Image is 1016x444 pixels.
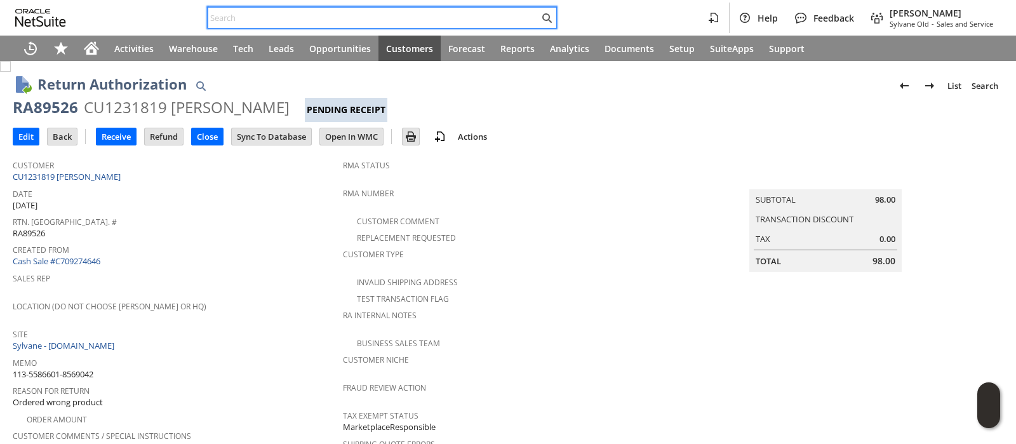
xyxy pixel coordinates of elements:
[966,76,1003,96] a: Search
[192,128,223,145] input: Close
[769,43,805,55] span: Support
[161,36,225,61] a: Warehouse
[357,338,440,349] a: Business Sales Team
[550,43,589,55] span: Analytics
[13,255,100,267] a: Cash Sale #C709274646
[13,217,117,227] a: Rtn. [GEOGRAPHIC_DATA]. #
[386,43,433,55] span: Customers
[309,43,371,55] span: Opportunities
[343,382,426,393] a: Fraud Review Action
[13,128,39,145] input: Edit
[343,354,409,365] a: Customer Niche
[37,74,187,95] h1: Return Authorization
[662,36,702,61] a: Setup
[897,78,912,93] img: Previous
[232,128,311,145] input: Sync To Database
[756,255,781,267] a: Total
[813,12,854,24] span: Feedback
[977,382,1000,428] iframe: Click here to launch Oracle Guided Learning Help Panel
[53,41,69,56] svg: Shortcuts
[749,169,902,189] caption: Summary
[15,9,66,27] svg: logo
[169,43,218,55] span: Warehouse
[761,36,812,61] a: Support
[193,78,208,93] img: Quick Find
[875,194,895,206] span: 98.00
[403,129,418,144] img: Print
[879,233,895,245] span: 0.00
[343,310,417,321] a: RA Internal Notes
[597,36,662,61] a: Documents
[702,36,761,61] a: SuiteApps
[403,128,419,145] input: Print
[343,421,436,433] span: MarketplaceResponsible
[13,199,37,212] span: [DATE]
[84,97,290,118] div: CU1231819 [PERSON_NAME]
[145,128,183,145] input: Refund
[756,213,853,225] a: Transaction Discount
[710,43,754,55] span: SuiteApps
[27,414,87,425] a: Order Amount
[890,19,929,29] span: Sylvane Old
[23,41,38,56] svg: Recent Records
[500,43,535,55] span: Reports
[48,128,77,145] input: Back
[343,188,394,199] a: RMA Number
[343,160,390,171] a: RMA Status
[542,36,597,61] a: Analytics
[13,329,28,340] a: Site
[261,36,302,61] a: Leads
[13,358,37,368] a: Memo
[343,410,418,421] a: Tax Exempt Status
[13,227,45,239] span: RA89526
[937,19,993,29] span: Sales and Service
[13,160,54,171] a: Customer
[269,43,294,55] span: Leads
[107,36,161,61] a: Activities
[493,36,542,61] a: Reports
[357,293,449,304] a: Test Transaction Flag
[872,255,895,267] span: 98.00
[302,36,378,61] a: Opportunities
[13,273,50,284] a: Sales Rep
[758,12,778,24] span: Help
[84,41,99,56] svg: Home
[357,232,456,243] a: Replacement Requested
[13,431,191,441] a: Customer Comments / Special Instructions
[539,10,554,25] svg: Search
[13,368,93,380] span: 113-5586601-8569042
[225,36,261,61] a: Tech
[922,78,937,93] img: Next
[441,36,493,61] a: Forecast
[76,36,107,61] a: Home
[305,98,387,122] div: Pending Receipt
[46,36,76,61] div: Shortcuts
[890,7,993,19] span: [PERSON_NAME]
[13,386,90,396] a: Reason For Return
[977,406,1000,429] span: Oracle Guided Learning Widget. To move around, please hold and drag
[13,340,117,351] a: Sylvane - [DOMAIN_NAME]
[13,301,206,312] a: Location (Do Not Choose [PERSON_NAME] or HQ)
[756,233,770,245] a: Tax
[669,43,695,55] span: Setup
[357,277,458,288] a: Invalid Shipping Address
[343,249,404,260] a: Customer Type
[432,129,448,144] img: add-record.svg
[13,97,78,118] div: RA89526
[453,131,492,142] a: Actions
[320,128,383,145] input: Open In WMC
[756,194,796,205] a: Subtotal
[932,19,934,29] span: -
[357,216,439,227] a: Customer Comment
[13,171,124,182] a: CU1231819 [PERSON_NAME]
[605,43,654,55] span: Documents
[97,128,136,145] input: Receive
[13,189,32,199] a: Date
[233,43,253,55] span: Tech
[942,76,966,96] a: List
[15,36,46,61] a: Recent Records
[13,396,103,408] span: Ordered wrong product
[114,43,154,55] span: Activities
[448,43,485,55] span: Forecast
[13,245,69,255] a: Created From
